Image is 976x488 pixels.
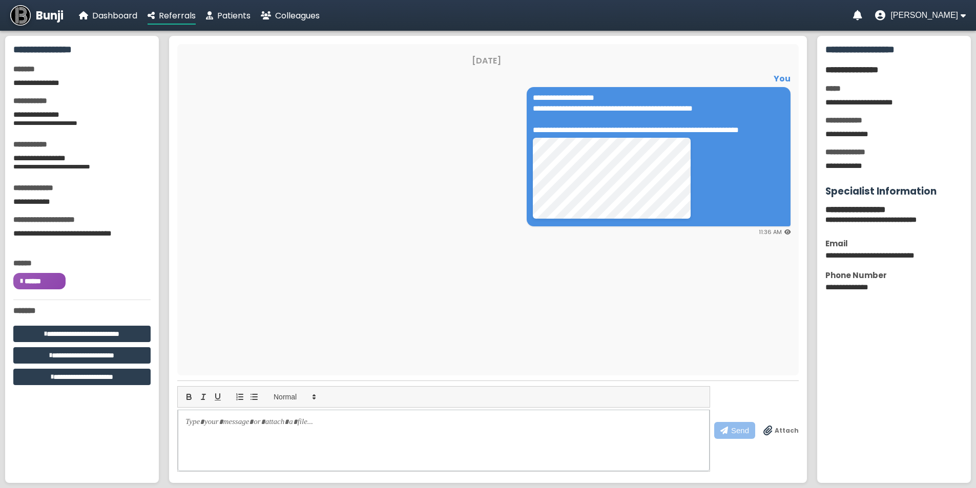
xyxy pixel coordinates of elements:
label: Drag & drop files anywhere to attach [763,426,799,436]
span: [PERSON_NAME] [890,11,958,20]
span: Bunji [36,7,64,24]
span: Colleagues [275,10,320,22]
a: Bunji [10,5,64,26]
button: bold [182,391,196,403]
a: Colleagues [261,9,320,22]
button: list: bullet [247,391,261,403]
h3: Specialist Information [825,184,963,199]
span: 11:36 AM [759,228,782,236]
button: italic [196,391,211,403]
div: Phone Number [825,269,963,281]
div: [DATE] [182,54,791,67]
span: Attach [775,426,799,435]
span: Patients [217,10,251,22]
span: Dashboard [92,10,137,22]
div: Email [825,238,963,249]
button: list: ordered [233,391,247,403]
a: Patients [206,9,251,22]
a: Notifications [853,10,862,20]
div: You [182,72,791,85]
a: Dashboard [79,9,137,22]
button: Send [714,422,755,439]
a: Referrals [148,9,196,22]
span: Referrals [159,10,196,22]
button: User menu [875,10,966,20]
img: Bunji Dental Referral Management [10,5,31,26]
span: Send [731,426,749,435]
button: underline [211,391,225,403]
